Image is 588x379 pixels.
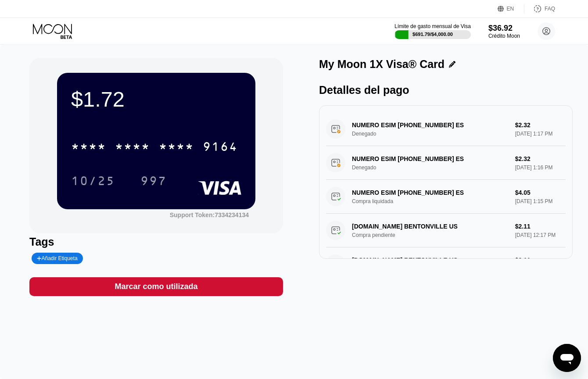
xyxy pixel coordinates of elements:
div: FAQ [545,6,555,12]
div: EN [498,4,524,13]
div: Marcar como utilizada [115,282,197,292]
div: 10/25 [65,170,122,192]
div: Crédito Moon [488,33,520,39]
div: $36.92Crédito Moon [488,24,520,39]
div: 997 [140,175,167,189]
div: Límite de gasto mensual de Visa [394,23,471,29]
div: $1.72 [71,87,241,111]
div: 10/25 [71,175,115,189]
div: Añadir Etiqueta [32,253,83,264]
div: $36.92 [488,24,520,33]
div: Límite de gasto mensual de Visa$691.79/$4,000.00 [394,23,471,39]
div: Marcar como utilizada [29,277,283,296]
div: Añadir Etiqueta [37,255,78,261]
div: Support Token:7334234134 [170,211,249,218]
div: 997 [134,170,173,192]
div: FAQ [524,4,555,13]
div: Tags [29,236,283,248]
div: EN [507,6,514,12]
div: Detalles del pago [319,84,573,97]
div: My Moon 1X Visa® Card [319,58,445,71]
div: 9164 [203,141,238,155]
iframe: Botón para iniciar la ventana de mensajería, conversación en curso [553,344,581,372]
div: $691.79 / $4,000.00 [412,32,453,37]
div: Support Token: 7334234134 [170,211,249,218]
